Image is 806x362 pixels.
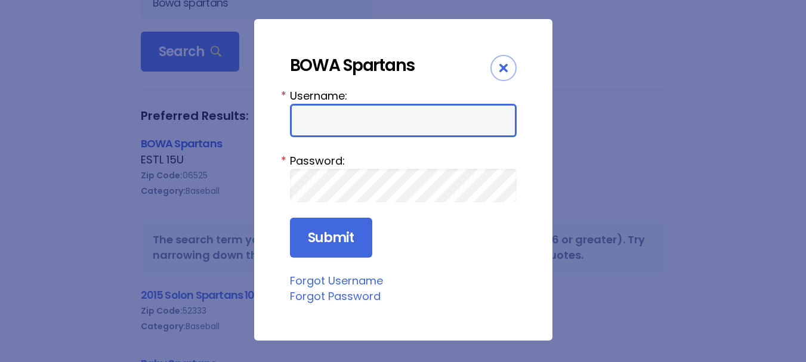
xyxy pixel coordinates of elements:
a: Forgot Password [290,289,381,304]
div: Close [490,55,517,81]
label: Password: [290,153,517,169]
input: Submit [290,218,372,258]
a: Forgot Username [290,273,383,288]
div: BOWA Spartans [290,55,490,76]
label: Username: [290,88,517,104]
